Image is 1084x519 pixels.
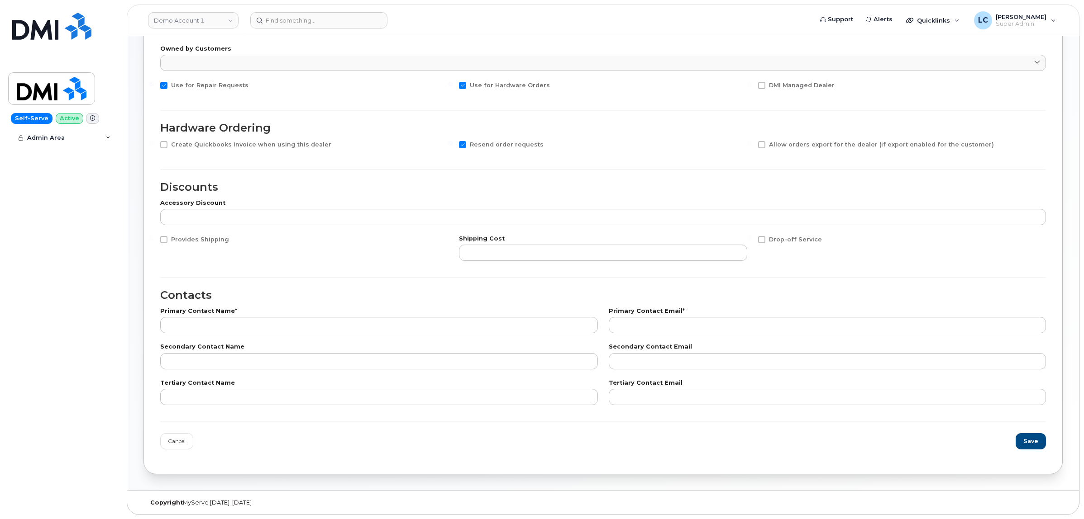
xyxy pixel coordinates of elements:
[160,122,1046,134] h3: Hardware Ordering
[171,82,248,89] span: Use for Repair Requests
[747,82,752,86] input: DMI Managed Dealer
[747,141,752,146] input: Allow orders export for the dealer (if export enabled for the customer)
[874,15,893,24] span: Alerts
[609,344,1046,350] label: Secondary Contact Email
[160,380,598,386] label: Tertiary Contact Name
[148,12,239,28] a: Demo Account 1
[149,236,154,241] input: Provides Shipping
[996,20,1046,28] span: Super Admin
[160,344,598,350] label: Secondary Contact Name
[160,308,598,314] label: Primary Contact Name*
[828,15,853,24] span: Support
[459,236,747,242] label: Shipping Cost
[160,289,1046,301] h3: Contacts
[996,13,1046,20] span: [PERSON_NAME]
[448,82,453,86] input: Use for Hardware Orders
[747,236,752,241] input: Drop-off Service
[1016,433,1046,449] button: Save
[814,10,860,28] a: Support
[968,11,1062,29] div: Logan Cole
[609,308,1046,314] label: Primary Contact Email*
[160,181,1046,193] h3: Discounts
[150,499,183,506] strong: Copyright
[1023,437,1038,445] span: Save
[160,200,1046,206] label: Accessory Discount
[143,499,450,506] div: MyServe [DATE]–[DATE]
[160,433,193,449] a: Cancel
[171,141,331,148] span: Create Quickbooks Invoice when using this dealer
[448,141,453,146] input: Resend order requests
[860,10,899,28] a: Alerts
[900,11,966,29] div: Quicklinks
[769,141,994,148] span: Allow orders export for the dealer (if export enabled for the customer)
[149,82,154,86] input: Use for Repair Requests
[160,46,1046,52] label: Owned by Customers
[149,141,154,146] input: Create Quickbooks Invoice when using this dealer
[769,82,835,89] span: DMI Managed Dealer
[917,17,950,24] span: Quicklinks
[171,236,229,243] span: Provides Shipping
[250,12,387,28] input: Find something...
[769,236,822,243] span: Drop-off Service
[470,82,550,89] span: Use for Hardware Orders
[609,380,1046,386] label: Tertiary Contact Email
[470,141,544,148] span: Resend order requests
[978,15,988,26] span: LC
